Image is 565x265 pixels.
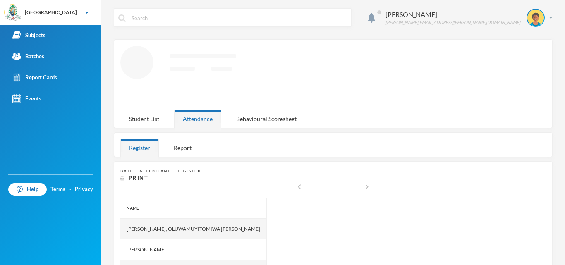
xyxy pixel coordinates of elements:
[50,185,65,193] a: Terms
[75,185,93,193] a: Privacy
[120,219,267,239] div: [PERSON_NAME], Oluwamuyitomiwa [PERSON_NAME]
[12,94,41,103] div: Events
[385,10,520,19] div: [PERSON_NAME]
[362,182,372,192] i: chevron_right
[12,31,45,40] div: Subjects
[129,174,148,181] span: Print
[120,139,159,157] div: Register
[120,239,267,260] div: [PERSON_NAME]
[12,73,57,82] div: Report Cards
[120,110,168,128] div: Student List
[227,110,305,128] div: Behavioural Scoresheet
[120,198,267,219] div: Name
[12,52,44,61] div: Batches
[120,46,534,104] svg: Loading interface...
[120,168,201,173] span: Batch Attendance Register
[174,110,221,128] div: Attendance
[527,10,544,26] img: STUDENT
[131,9,347,27] input: Search
[25,9,77,16] div: [GEOGRAPHIC_DATA]
[8,183,47,196] a: Help
[118,14,126,22] img: search
[385,19,520,26] div: [PERSON_NAME][EMAIL_ADDRESS][PERSON_NAME][DOMAIN_NAME]
[69,185,71,193] div: ·
[165,139,200,157] div: Report
[5,5,21,21] img: logo
[294,182,304,192] i: chevron_left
